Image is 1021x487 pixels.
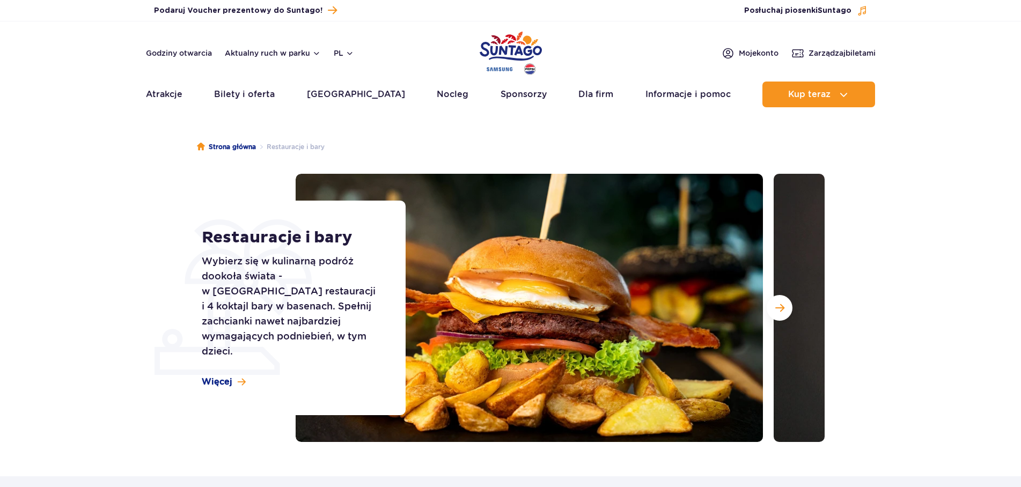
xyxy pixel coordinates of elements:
span: Podaruj Voucher prezentowy do Suntago! [154,5,322,16]
a: Nocleg [437,82,468,107]
a: Zarządzajbiletami [791,47,876,60]
span: Posłuchaj piosenki [744,5,851,16]
li: Restauracje i bary [256,142,325,152]
span: Więcej [202,376,232,388]
p: Wybierz się w kulinarną podróż dookoła świata - w [GEOGRAPHIC_DATA] restauracji i 4 koktajl bary ... [202,254,381,359]
button: pl [334,48,354,58]
span: Zarządzaj biletami [809,48,876,58]
a: Podaruj Voucher prezentowy do Suntago! [154,3,337,18]
span: Kup teraz [788,90,831,99]
button: Następny slajd [767,295,792,321]
a: Sponsorzy [501,82,547,107]
a: Dla firm [578,82,613,107]
a: Park of Poland [480,27,542,76]
button: Posłuchaj piosenkiSuntago [744,5,868,16]
a: Godziny otwarcia [146,48,212,58]
button: Kup teraz [762,82,875,107]
a: [GEOGRAPHIC_DATA] [307,82,405,107]
button: Aktualny ruch w parku [225,49,321,57]
a: Informacje i pomoc [645,82,731,107]
a: Strona główna [197,142,256,152]
a: Mojekonto [722,47,778,60]
h1: Restauracje i bary [202,228,381,247]
a: Bilety i oferta [214,82,275,107]
span: Suntago [818,7,851,14]
a: Więcej [202,376,246,388]
a: Atrakcje [146,82,182,107]
span: Moje konto [739,48,778,58]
